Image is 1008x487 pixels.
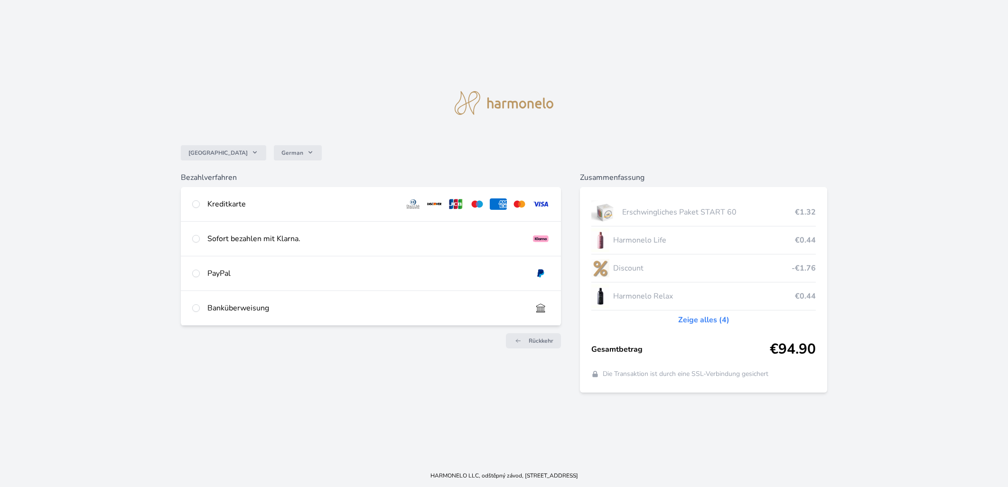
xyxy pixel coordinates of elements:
img: CLEAN_LIFE_se_stinem_x-lo.jpg [591,228,609,252]
span: -€1.76 [792,262,816,274]
span: €1.32 [795,206,816,218]
span: €0.44 [795,290,816,302]
button: [GEOGRAPHIC_DATA] [181,145,266,160]
img: klarna_paynow.svg [532,233,550,244]
a: Rückkehr [506,333,561,348]
span: €0.44 [795,234,816,246]
span: Die Transaktion ist durch eine SSL-Verbindung gesichert [603,369,768,379]
span: Harmonelo Relax [613,290,795,302]
img: paypal.svg [532,268,550,279]
div: Banküberweisung [207,302,525,314]
span: German [281,149,303,157]
img: diners.svg [404,198,422,210]
img: CLEAN_RELAX_se_stinem_x-lo.jpg [591,284,609,308]
h6: Zusammenfassung [580,172,827,183]
span: Discount [613,262,792,274]
img: bankTransfer_IBAN.svg [532,302,550,314]
div: Sofort bezahlen mit Klarna. [207,233,525,244]
h6: Bezahlverfahren [181,172,561,183]
button: German [274,145,322,160]
div: PayPal [207,268,525,279]
span: Gesamtbetrag [591,344,770,355]
span: Harmonelo Life [613,234,795,246]
img: mc.svg [511,198,528,210]
img: jcb.svg [447,198,465,210]
img: discount-lo.png [591,256,609,280]
div: Kreditkarte [207,198,397,210]
img: start.jpg [591,200,618,224]
span: €94.90 [770,341,816,358]
img: maestro.svg [468,198,486,210]
img: logo.svg [455,91,553,115]
span: [GEOGRAPHIC_DATA] [188,149,248,157]
img: amex.svg [490,198,507,210]
img: discover.svg [426,198,443,210]
img: visa.svg [532,198,550,210]
span: Rückkehr [529,337,553,345]
span: Erschwingliches Paket START 60 [622,206,795,218]
a: Zeige alles (4) [678,314,729,326]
